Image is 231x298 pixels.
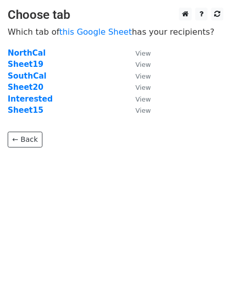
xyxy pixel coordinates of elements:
a: SouthCal [8,71,47,81]
h3: Choose tab [8,8,223,22]
a: View [125,60,151,69]
small: View [135,107,151,114]
a: Sheet15 [8,106,43,115]
small: View [135,84,151,91]
a: ← Back [8,132,42,147]
a: View [125,48,151,58]
small: View [135,61,151,68]
a: View [125,94,151,104]
small: View [135,72,151,80]
a: NorthCal [8,48,45,58]
a: View [125,71,151,81]
a: Sheet19 [8,60,43,69]
small: View [135,49,151,57]
a: this Google Sheet [59,27,132,37]
p: Which tab of has your recipients? [8,27,223,37]
a: View [125,83,151,92]
small: View [135,95,151,103]
a: Sheet20 [8,83,43,92]
a: Interested [8,94,53,104]
a: View [125,106,151,115]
